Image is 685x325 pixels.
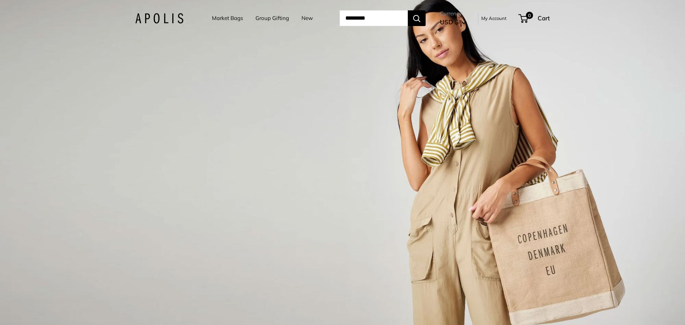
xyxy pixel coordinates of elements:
[255,13,289,23] a: Group Gifting
[538,14,550,22] span: Cart
[408,10,426,26] button: Search
[440,18,458,26] span: USD $
[526,12,533,19] span: 0
[340,10,408,26] input: Search...
[440,16,466,28] button: USD $
[212,13,243,23] a: Market Bags
[519,12,550,24] a: 0 Cart
[135,13,183,24] img: Apolis
[440,9,466,19] span: Currency
[301,13,313,23] a: New
[481,14,507,22] a: My Account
